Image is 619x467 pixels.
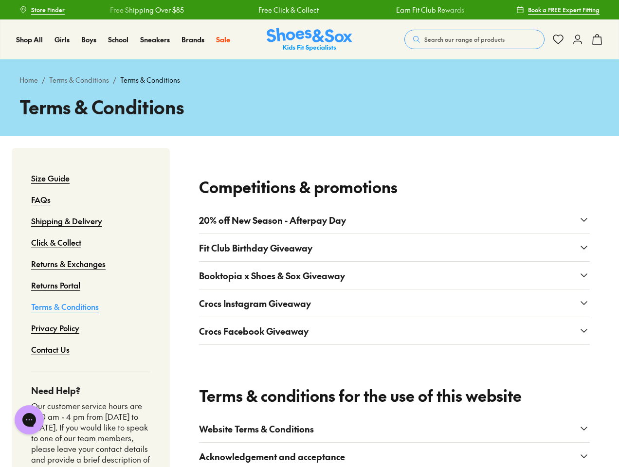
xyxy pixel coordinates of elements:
[182,35,204,44] span: Brands
[31,253,106,274] a: Returns & Exchanges
[81,35,96,45] a: Boys
[19,75,38,85] a: Home
[424,35,505,44] span: Search our range of products
[10,402,49,438] iframe: Gorgias live chat messenger
[199,317,590,344] button: Crocs Facebook Giveaway
[396,5,464,15] a: Earn Fit Club Rewards
[31,317,79,339] a: Privacy Policy
[199,206,590,233] button: 20% off New Season - Afterpay Day
[267,28,352,52] a: Shoes & Sox
[216,35,230,44] span: Sale
[31,384,150,397] h4: Need Help?
[140,35,170,44] span: Sneakers
[199,156,590,206] h2: Competitions & promotions
[199,241,312,254] span: Fit Club Birthday Giveaway
[199,289,590,317] button: Crocs Instagram Giveaway
[31,232,81,253] a: Click & Collect
[528,5,600,14] span: Book a FREE Expert Fitting
[16,35,43,44] span: Shop All
[55,35,70,44] span: Girls
[108,35,128,44] span: School
[49,75,109,85] a: Terms & Conditions
[216,35,230,45] a: Sale
[199,364,590,415] h2: Terms & conditions for the use of this website
[19,1,65,18] a: Store Finder
[16,35,43,45] a: Shop All
[199,262,590,289] button: Booktopia x Shoes & Sox Giveaway
[199,422,314,435] span: Website Terms & Conditions
[31,296,99,317] a: Terms & Conditions
[267,28,352,52] img: SNS_Logo_Responsive.svg
[31,339,70,360] a: Contact Us
[199,234,590,261] button: Fit Club Birthday Giveaway
[258,5,319,15] a: Free Click & Collect
[199,324,309,338] span: Crocs Facebook Giveaway
[19,75,600,85] div: / /
[516,1,600,18] a: Book a FREE Expert Fitting
[110,5,184,15] a: Free Shipping Over $85
[199,214,346,227] span: 20% off New Season - Afterpay Day
[140,35,170,45] a: Sneakers
[19,93,600,121] h1: Terms & Conditions
[199,297,311,310] span: Crocs Instagram Giveaway
[31,210,102,232] a: Shipping & Delivery
[81,35,96,44] span: Boys
[31,189,51,210] a: FAQs
[55,35,70,45] a: Girls
[31,274,80,296] a: Returns Portal
[199,415,590,442] button: Website Terms & Conditions
[404,30,545,49] button: Search our range of products
[108,35,128,45] a: School
[182,35,204,45] a: Brands
[120,75,180,85] span: Terms & Conditions
[31,167,70,189] a: Size Guide
[31,5,65,14] span: Store Finder
[199,269,345,282] span: Booktopia x Shoes & Sox Giveaway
